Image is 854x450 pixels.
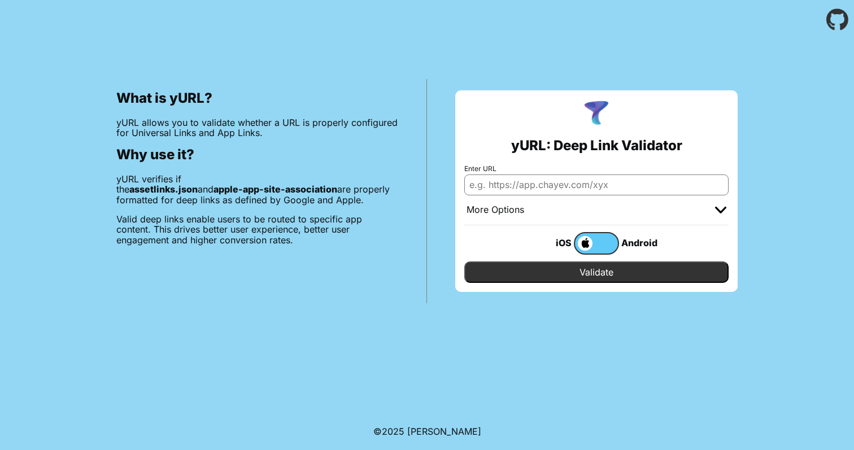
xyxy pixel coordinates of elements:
[373,413,481,450] footer: ©
[464,261,729,283] input: Validate
[116,214,398,245] p: Valid deep links enable users to be routed to specific app content. This drives better user exper...
[407,426,481,437] a: Michael Ibragimchayev's Personal Site
[582,99,611,129] img: yURL Logo
[213,184,337,195] b: apple-app-site-association
[116,147,398,163] h2: Why use it?
[511,138,682,154] h2: yURL: Deep Link Validator
[464,165,729,173] label: Enter URL
[382,426,404,437] span: 2025
[715,207,726,213] img: chevron
[116,174,398,205] p: yURL verifies if the and are properly formatted for deep links as defined by Google and Apple.
[116,117,398,138] p: yURL allows you to validate whether a URL is properly configured for Universal Links and App Links.
[464,174,729,195] input: e.g. https://app.chayev.com/xyx
[467,204,524,216] div: More Options
[529,235,574,250] div: iOS
[619,235,664,250] div: Android
[116,90,398,106] h2: What is yURL?
[129,184,198,195] b: assetlinks.json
